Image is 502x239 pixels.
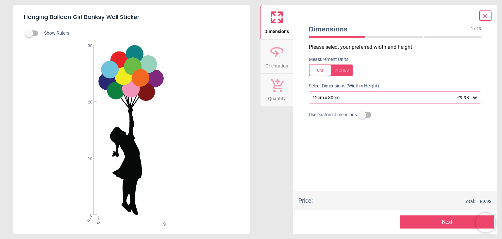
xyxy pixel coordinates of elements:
span: Use custom dimensions [309,112,357,118]
div: Price : [298,196,313,205]
label: Measurement Units [309,56,348,63]
span: cm [86,217,92,223]
span: 10 [80,156,92,162]
iframe: Brevo live chat [476,213,495,232]
h5: Hanging Balloon Girl Banksy Wall Sticker [24,10,240,24]
span: 12 [161,220,165,225]
div: Total: [323,198,492,205]
span: 0 [95,220,100,225]
div: 12cm x 30cm [312,95,472,101]
label: Select Dimensions (Width x Height) [304,83,379,89]
button: Next [400,215,494,229]
span: 20 [80,100,92,105]
span: 9.98 [482,199,492,204]
span: £ [480,198,492,205]
span: 0 [80,213,92,218]
span: 30 [80,43,92,49]
button: Dimensions [260,5,293,39]
span: Dimensions [309,24,471,34]
span: Quantity [268,92,286,102]
span: Orientation [265,60,288,69]
span: £9.98 [457,95,469,100]
div: Show Rulers [29,29,250,37]
span: 1 of 3 [471,26,481,32]
span: Dimensions [264,25,289,35]
button: Quantity [260,74,293,106]
button: Orientation [260,40,293,74]
p: Please select your preferred width and height [309,44,487,51]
